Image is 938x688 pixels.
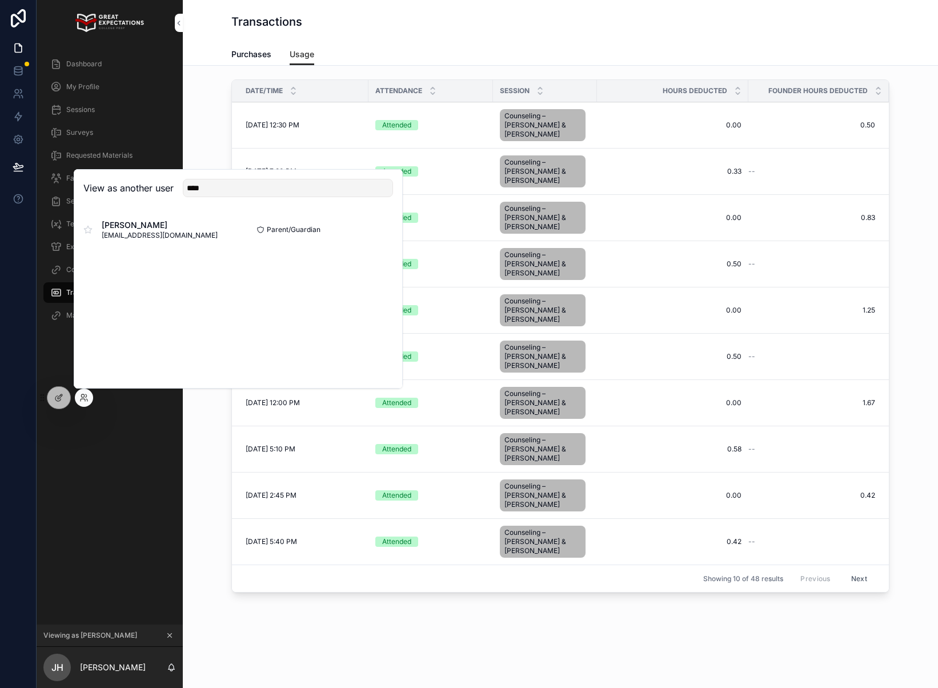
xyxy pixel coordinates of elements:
[246,86,283,95] span: Date/Time
[748,259,755,269] span: --
[66,151,133,160] span: Requested Materials
[246,537,297,546] span: [DATE] 5:40 PM
[703,574,783,583] span: Showing 10 of 48 results
[231,14,302,30] h1: Transactions
[43,54,176,74] a: Dashboard
[246,445,362,454] a: [DATE] 5:10 PM
[504,482,581,509] span: Counseling – [PERSON_NAME] & [PERSON_NAME]
[748,213,875,222] a: 0.83
[748,167,755,176] span: --
[748,352,755,361] span: --
[75,14,143,32] img: App logo
[246,167,362,176] a: [DATE] 7:20 PM
[604,259,741,269] span: 0.50
[500,199,590,236] a: Counseling – [PERSON_NAME] & [PERSON_NAME]
[604,491,741,500] a: 0.00
[843,570,875,587] button: Next
[504,528,581,555] span: Counseling – [PERSON_NAME] & [PERSON_NAME]
[66,197,118,206] span: Session Reports
[768,86,868,95] span: Founder Hours Deducted
[604,167,741,176] a: 0.33
[375,166,486,177] a: Attended
[231,49,271,60] span: Purchases
[500,153,590,190] a: Counseling – [PERSON_NAME] & [PERSON_NAME]
[748,491,875,500] a: 0.42
[748,259,875,269] a: --
[375,490,486,501] a: Attended
[43,631,137,640] span: Viewing as [PERSON_NAME]
[43,237,176,257] a: Extracurriculars
[43,259,176,280] a: CounselMore
[604,537,741,546] span: 0.42
[43,191,176,211] a: Session Reports
[66,174,88,183] span: Family
[66,59,102,69] span: Dashboard
[504,343,581,370] span: Counseling – [PERSON_NAME] & [PERSON_NAME]
[43,168,176,189] a: Family
[504,389,581,417] span: Counseling – [PERSON_NAME] & [PERSON_NAME]
[500,431,590,467] a: Counseling – [PERSON_NAME] & [PERSON_NAME]
[504,250,581,278] span: Counseling – [PERSON_NAME] & [PERSON_NAME]
[375,120,486,130] a: Attended
[43,145,176,166] a: Requested Materials
[102,231,218,240] span: [EMAIL_ADDRESS][DOMAIN_NAME]
[382,166,411,177] div: Attended
[66,265,110,274] span: CounselMore
[66,105,95,114] span: Sessions
[663,86,727,95] span: Hours Deducted
[500,523,590,560] a: Counseling – [PERSON_NAME] & [PERSON_NAME]
[290,49,314,60] span: Usage
[504,111,581,139] span: Counseling – [PERSON_NAME] & [PERSON_NAME]
[604,445,741,454] span: 0.58
[500,385,590,421] a: Counseling – [PERSON_NAME] & [PERSON_NAME]
[604,213,741,222] a: 0.00
[80,662,146,673] p: [PERSON_NAME]
[231,44,271,67] a: Purchases
[246,445,295,454] span: [DATE] 5:10 PM
[382,398,411,408] div: Attended
[375,213,486,223] a: Attended
[748,306,875,315] a: 1.25
[748,537,755,546] span: --
[382,490,411,501] div: Attended
[375,351,486,362] a: Attended
[748,537,875,546] a: --
[43,77,176,97] a: My Profile
[504,435,581,463] span: Counseling – [PERSON_NAME] & [PERSON_NAME]
[375,305,486,315] a: Attended
[102,219,218,231] span: [PERSON_NAME]
[604,398,741,407] a: 0.00
[66,288,108,297] span: Transactions
[246,491,296,500] span: [DATE] 2:45 PM
[246,398,300,407] span: [DATE] 12:00 PM
[504,158,581,185] span: Counseling – [PERSON_NAME] & [PERSON_NAME]
[748,398,875,407] a: 1.67
[43,214,176,234] a: Test Scores
[375,86,422,95] span: Attendance
[246,398,362,407] a: [DATE] 12:00 PM
[375,259,486,269] a: Attended
[66,242,119,251] span: Extracurriculars
[246,537,362,546] a: [DATE] 5:40 PM
[267,225,320,234] span: Parent/Guardian
[246,121,362,130] a: [DATE] 12:30 PM
[500,86,530,95] span: Session
[246,167,296,176] span: [DATE] 7:20 PM
[66,82,99,91] span: My Profile
[66,219,105,229] span: Test Scores
[748,352,875,361] a: --
[748,121,875,130] a: 0.50
[500,292,590,329] a: Counseling – [PERSON_NAME] & [PERSON_NAME]
[375,398,486,408] a: Attended
[604,306,741,315] a: 0.00
[504,204,581,231] span: Counseling – [PERSON_NAME] & [PERSON_NAME]
[375,444,486,454] a: Attended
